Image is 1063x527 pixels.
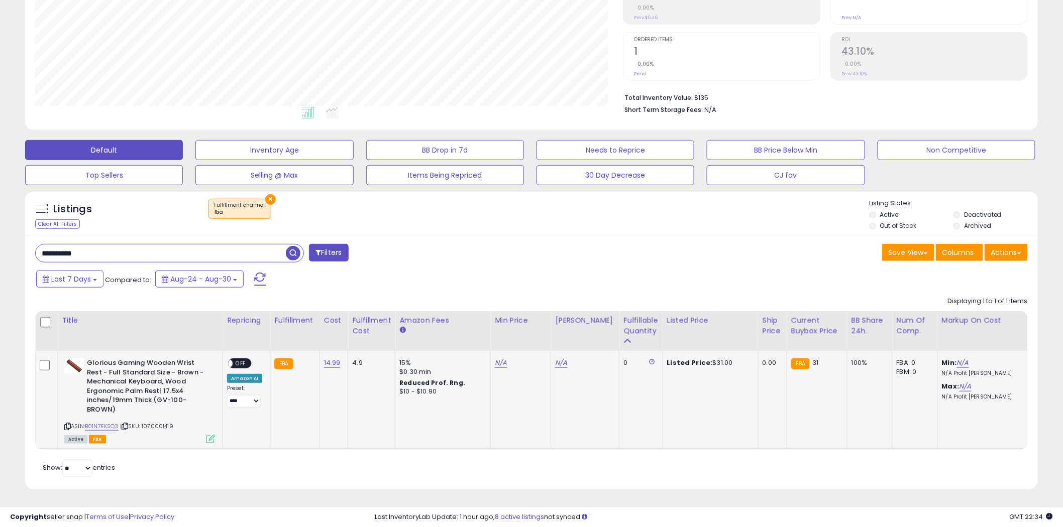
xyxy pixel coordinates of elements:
[25,140,183,160] button: Default
[87,358,209,417] b: Glorious Gaming Wooden Wrist Rest - Full Standard Size - Brown - Mechanical Keyboard, Wood Ergono...
[707,165,865,185] button: CJ fav
[841,60,862,68] small: 0.00%
[667,358,751,367] div: $31.00
[366,165,524,185] button: Items Being Repriced
[120,422,173,430] span: | SKU: 1070001419
[1010,512,1053,521] span: 2025-09-7 22:34 GMT
[964,210,1002,219] label: Deactivated
[399,378,465,387] b: Reduced Prof. Rng.
[667,358,713,367] b: Listed Price:
[195,165,353,185] button: Selling @ Max
[130,512,174,521] a: Privacy Policy
[366,140,524,160] button: BB Drop in 7d
[227,374,262,383] div: Amazon AI
[667,315,754,326] div: Listed Price
[64,435,87,444] span: All listings currently available for purchase on Amazon
[214,209,266,216] div: fba
[274,315,315,326] div: Fulfillment
[634,46,820,59] h2: 1
[233,359,249,368] span: OFF
[35,219,80,229] div: Clear All Filters
[62,315,219,326] div: Title
[36,271,103,288] button: Last 7 Days
[897,315,933,336] div: Num of Comp.
[957,358,969,368] a: N/A
[897,358,930,367] div: FBA: 0
[399,326,405,335] small: Amazon Fees.
[265,194,276,205] button: ×
[89,435,106,444] span: FBA
[375,512,1053,522] div: Last InventoryLab Update: 1 hour ago, not synced.
[942,315,1029,326] div: Markup on Cost
[623,358,655,367] div: 0
[85,422,119,431] a: B01N7EKSQ3
[852,315,888,336] div: BB Share 24h.
[214,201,266,216] span: Fulfillment channel :
[53,202,92,216] h5: Listings
[960,381,972,391] a: N/A
[763,358,779,367] div: 0.00
[964,221,991,230] label: Archived
[897,367,930,376] div: FBM: 0
[324,315,344,326] div: Cost
[634,4,654,12] small: 0.00%
[942,358,957,367] b: Min:
[841,15,861,21] small: Prev: N/A
[704,105,716,114] span: N/A
[841,46,1027,59] h2: 43.10%
[852,358,885,367] div: 100%
[624,93,693,102] b: Total Inventory Value:
[634,37,820,43] span: Ordered Items
[942,247,974,257] span: Columns
[985,244,1028,261] button: Actions
[537,140,694,160] button: Needs to Reprice
[352,358,387,367] div: 4.9
[841,37,1027,43] span: ROI
[43,463,115,472] span: Show: entries
[624,91,1020,103] li: $135
[495,315,547,326] div: Min Price
[399,315,486,326] div: Amazon Fees
[495,358,507,368] a: N/A
[227,385,262,408] div: Preset:
[942,381,960,391] b: Max:
[936,244,983,261] button: Columns
[399,387,483,396] div: $10 - $10.90
[763,315,783,336] div: Ship Price
[555,315,615,326] div: [PERSON_NAME]
[624,105,703,114] b: Short Term Storage Fees:
[64,358,215,442] div: ASIN:
[170,274,231,284] span: Aug-24 - Aug-30
[10,512,174,522] div: seller snap | |
[880,221,917,230] label: Out of Stock
[880,210,899,219] label: Active
[105,275,151,285] span: Compared to:
[399,367,483,376] div: $0.30 min
[948,297,1028,306] div: Displaying 1 to 1 of 1 items
[352,315,391,336] div: Fulfillment Cost
[707,140,865,160] button: BB Price Below Min
[25,165,183,185] button: Top Sellers
[555,358,567,368] a: N/A
[227,315,266,326] div: Repricing
[791,315,843,336] div: Current Buybox Price
[870,199,1038,208] p: Listing States:
[309,244,348,261] button: Filters
[86,512,129,521] a: Terms of Use
[882,244,934,261] button: Save View
[812,358,818,367] span: 31
[634,71,647,77] small: Prev: 1
[324,358,341,368] a: 14.99
[155,271,244,288] button: Aug-24 - Aug-30
[495,512,545,521] a: 8 active listings
[791,358,810,369] small: FBA
[10,512,47,521] strong: Copyright
[942,370,1025,377] p: N/A Profit [PERSON_NAME]
[399,358,483,367] div: 15%
[64,358,84,373] img: 31RYgpM+gEL._SL40_.jpg
[634,60,654,68] small: 0.00%
[634,15,658,21] small: Prev: $6.46
[623,315,658,336] div: Fulfillable Quantity
[537,165,694,185] button: 30 Day Decrease
[841,71,867,77] small: Prev: 43.10%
